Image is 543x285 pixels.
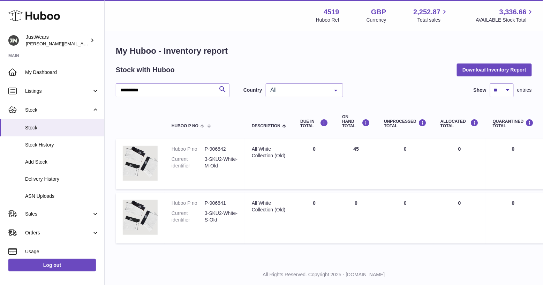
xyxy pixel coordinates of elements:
span: My Dashboard [25,69,99,76]
span: Usage [25,248,99,255]
button: Download Inventory Report [457,63,532,76]
dt: Current identifier [172,156,205,169]
td: 0 [377,139,433,189]
span: [PERSON_NAME][EMAIL_ADDRESS][DOMAIN_NAME] [26,41,140,46]
span: Description [252,124,280,128]
div: ON HAND Total [342,115,370,129]
span: Stock History [25,142,99,148]
dd: 3-SKU2-White-M-Old [205,156,238,169]
img: product image [123,146,158,181]
dd: P-906841 [205,200,238,207]
td: 0 [335,193,377,243]
span: Stock [25,125,99,131]
dd: P-906842 [205,146,238,152]
span: Huboo P no [172,124,198,128]
span: 0 [512,200,515,206]
span: Listings [25,88,92,95]
div: JustWears [26,34,89,47]
span: Sales [25,211,92,217]
span: AVAILABLE Stock Total [476,17,535,23]
span: 2,252.87 [414,7,441,17]
span: ASN Uploads [25,193,99,200]
span: Add Stock [25,159,99,165]
dt: Huboo P no [172,200,205,207]
span: All [269,87,329,93]
label: Show [474,87,487,93]
span: Total sales [417,17,448,23]
div: Huboo Ref [316,17,339,23]
div: DUE IN TOTAL [300,119,328,128]
div: QUARANTINED Total [493,119,534,128]
td: 45 [335,139,377,189]
span: entries [517,87,532,93]
td: 0 [433,193,486,243]
a: Log out [8,259,96,271]
div: All White Collection (Old) [252,200,286,213]
td: 0 [433,139,486,189]
div: Currency [367,17,386,23]
dt: Current identifier [172,210,205,223]
span: 3,336.66 [499,7,527,17]
td: 0 [293,139,335,189]
dd: 3-SKU2-White-S-Old [205,210,238,223]
strong: 4519 [324,7,339,17]
a: 3,336.66 AVAILABLE Stock Total [476,7,535,23]
dt: Huboo P no [172,146,205,152]
div: All White Collection (Old) [252,146,286,159]
strong: GBP [371,7,386,17]
a: 2,252.87 Total sales [414,7,449,23]
h1: My Huboo - Inventory report [116,45,532,57]
img: josh@just-wears.com [8,35,19,46]
td: 0 [293,193,335,243]
td: 0 [377,193,433,243]
p: All Rights Reserved. Copyright 2025 - [DOMAIN_NAME] [110,271,537,278]
div: ALLOCATED Total [440,119,479,128]
span: 0 [512,146,515,152]
span: Delivery History [25,176,99,182]
h2: Stock with Huboo [116,65,175,75]
span: Orders [25,230,92,236]
div: UNPROCESSED Total [384,119,427,128]
label: Country [243,87,262,93]
span: Stock [25,107,92,113]
img: product image [123,200,158,235]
